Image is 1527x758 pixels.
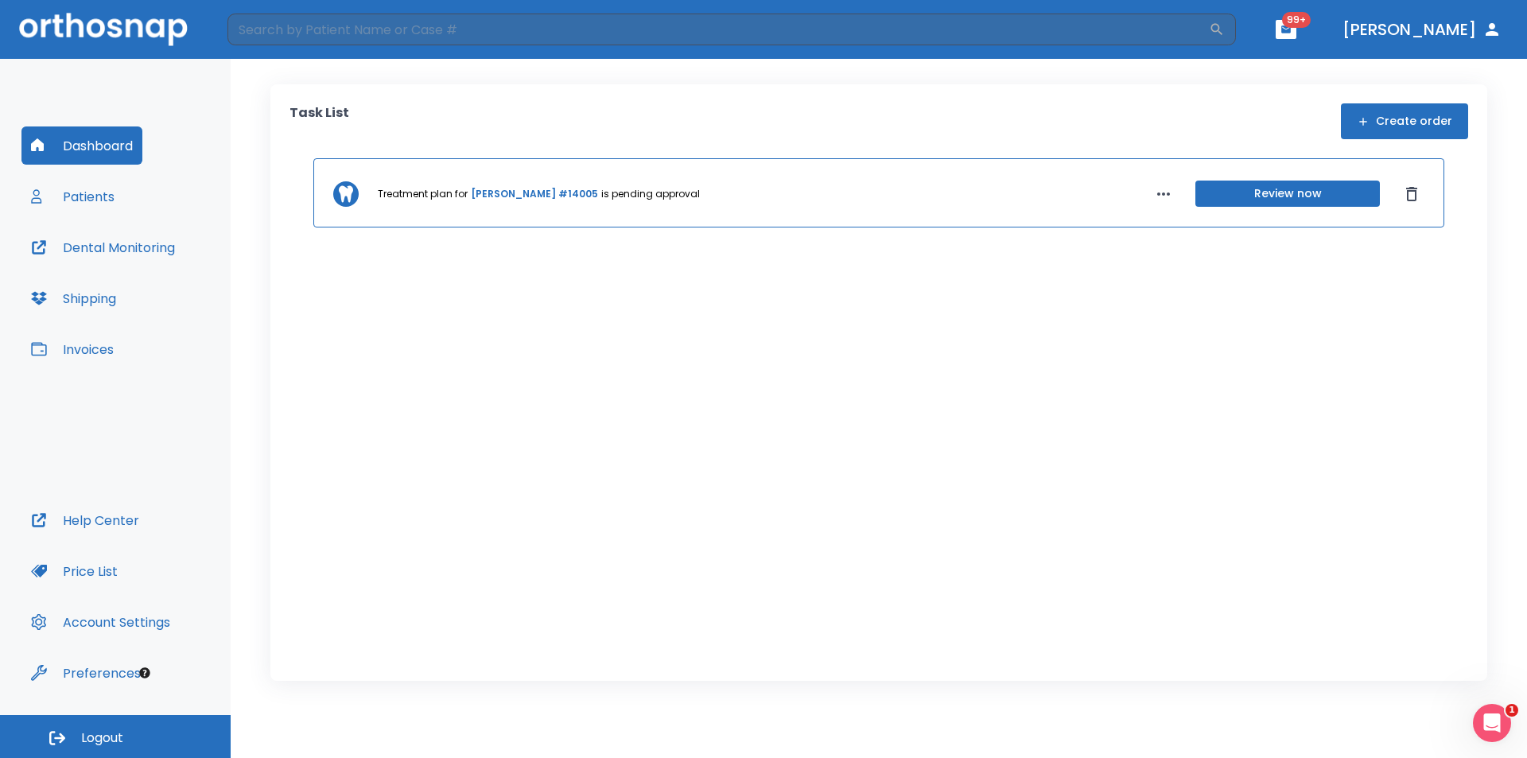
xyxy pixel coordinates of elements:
[21,177,124,216] button: Patients
[1282,12,1311,28] span: 99+
[227,14,1209,45] input: Search by Patient Name or Case #
[1399,181,1424,207] button: Dismiss
[21,603,180,641] button: Account Settings
[1195,181,1380,207] button: Review now
[21,330,123,368] button: Invoices
[21,654,150,692] button: Preferences
[1506,704,1518,717] span: 1
[21,552,127,590] button: Price List
[81,729,123,747] span: Logout
[21,279,126,317] button: Shipping
[138,666,152,680] div: Tooltip anchor
[21,501,149,539] button: Help Center
[21,126,142,165] button: Dashboard
[21,228,185,266] button: Dental Monitoring
[289,103,349,139] p: Task List
[1336,15,1508,44] button: [PERSON_NAME]
[1341,103,1468,139] button: Create order
[1473,704,1511,742] iframe: Intercom live chat
[378,187,468,201] p: Treatment plan for
[19,13,188,45] img: Orthosnap
[471,187,598,201] a: [PERSON_NAME] #14005
[601,187,700,201] p: is pending approval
